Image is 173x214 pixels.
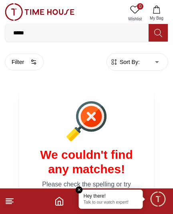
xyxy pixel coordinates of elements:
[125,16,145,22] span: Wishlist
[147,15,167,21] span: My Bag
[137,3,143,10] span: 0
[145,3,168,24] button: My Bag
[54,196,64,206] a: Home
[118,58,140,66] span: Sort By:
[125,3,145,24] a: 0Wishlist
[5,3,74,21] img: ...
[149,190,167,208] div: Chat Widget
[29,180,144,199] p: Please check the spelling or try searching something else
[84,200,138,206] p: Talk to our watch expert!
[110,58,140,66] button: Sort By:
[84,193,138,199] div: Hey there!
[29,148,144,176] h1: We couldn't find any matches!
[5,54,44,70] button: Filter
[76,186,83,194] em: Close tooltip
